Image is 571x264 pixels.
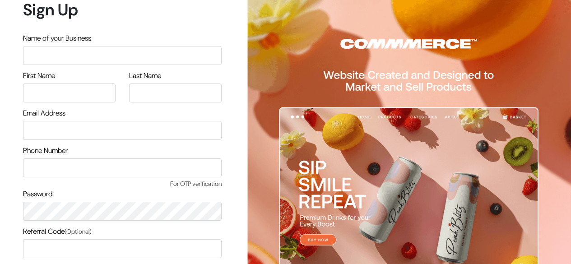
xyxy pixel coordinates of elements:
[129,70,161,81] label: Last Name
[23,189,52,199] label: Password
[23,179,222,189] span: For OTP verification
[23,145,68,156] label: Phone Number
[23,70,55,81] label: First Name
[23,226,92,237] label: Referral Code
[23,108,65,119] label: Email Address
[65,227,92,236] span: (Optional)
[23,33,91,44] label: Name of your Business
